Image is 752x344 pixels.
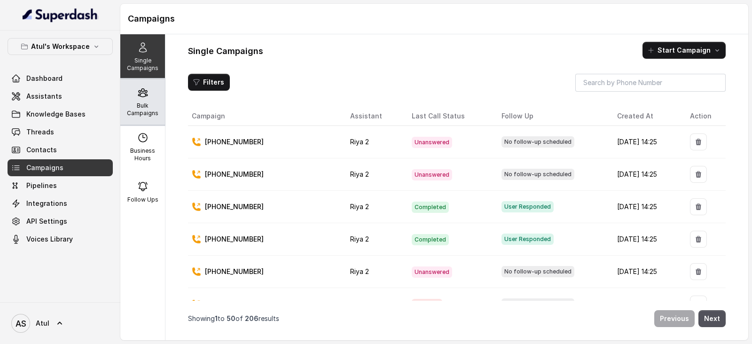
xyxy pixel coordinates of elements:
[350,267,369,275] span: Riya 2
[205,235,264,244] p: [PHONE_NUMBER]
[412,169,452,180] span: Unanswered
[8,310,113,336] a: Atul
[31,41,90,52] p: Atul's Workspace
[8,177,113,194] a: Pipelines
[412,202,449,213] span: Completed
[682,107,726,126] th: Action
[610,256,682,288] td: [DATE] 14:25
[124,57,161,72] p: Single Campaigns
[26,217,67,226] span: API Settings
[610,158,682,191] td: [DATE] 14:25
[124,147,161,162] p: Business Hours
[205,299,264,309] p: [PHONE_NUMBER]
[16,319,26,328] text: AS
[610,288,682,321] td: [DATE] 14:25
[26,199,67,208] span: Integrations
[8,124,113,141] a: Threads
[227,314,235,322] span: 50
[350,203,369,211] span: Riya 2
[494,107,610,126] th: Follow Up
[205,267,264,276] p: [PHONE_NUMBER]
[128,11,741,26] h1: Campaigns
[412,299,442,310] span: Rejected
[610,223,682,256] td: [DATE] 14:25
[205,137,264,147] p: [PHONE_NUMBER]
[501,298,574,310] span: No follow-up scheduled
[610,107,682,126] th: Created At
[501,266,574,277] span: No follow-up scheduled
[575,74,726,92] input: Search by Phone Number
[8,106,113,123] a: Knowledge Bases
[610,126,682,158] td: [DATE] 14:25
[26,181,57,190] span: Pipelines
[698,310,726,327] button: Next
[501,136,574,148] span: No follow-up scheduled
[642,42,726,59] button: Start Campaign
[205,202,264,211] p: [PHONE_NUMBER]
[8,231,113,248] a: Voices Library
[124,102,161,117] p: Bulk Campaigns
[8,141,113,158] a: Contacts
[188,314,279,323] p: Showing to of results
[205,170,264,179] p: [PHONE_NUMBER]
[501,234,554,245] span: User Responded
[350,170,369,178] span: Riya 2
[412,266,452,278] span: Unanswered
[8,38,113,55] button: Atul's Workspace
[350,235,369,243] span: Riya 2
[350,300,369,308] span: Riya 2
[8,213,113,230] a: API Settings
[501,201,554,212] span: User Responded
[8,159,113,176] a: Campaigns
[245,314,258,322] span: 206
[350,138,369,146] span: Riya 2
[188,107,343,126] th: Campaign
[36,319,49,328] span: Atul
[127,196,158,203] p: Follow Ups
[501,169,574,180] span: No follow-up scheduled
[654,310,695,327] button: Previous
[26,127,54,137] span: Threads
[26,163,63,172] span: Campaigns
[404,107,494,126] th: Last Call Status
[188,74,230,91] button: Filters
[610,191,682,223] td: [DATE] 14:25
[215,314,218,322] span: 1
[188,305,726,333] nav: Pagination
[188,44,263,59] h1: Single Campaigns
[26,145,57,155] span: Contacts
[23,8,98,23] img: light.svg
[412,234,449,245] span: Completed
[26,109,86,119] span: Knowledge Bases
[8,70,113,87] a: Dashboard
[26,92,62,101] span: Assistants
[26,74,63,83] span: Dashboard
[8,88,113,105] a: Assistants
[412,137,452,148] span: Unanswered
[343,107,404,126] th: Assistant
[26,235,73,244] span: Voices Library
[8,195,113,212] a: Integrations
